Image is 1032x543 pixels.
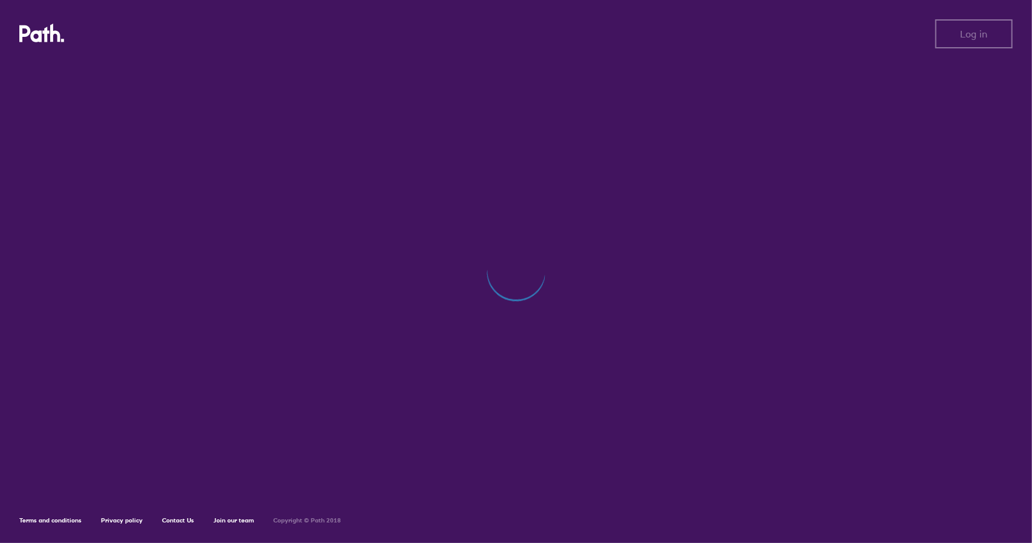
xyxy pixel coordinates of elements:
span: Log in [961,28,988,39]
h6: Copyright © Path 2018 [273,517,341,524]
button: Log in [935,19,1013,48]
a: Join our team [213,516,254,524]
a: Terms and conditions [19,516,82,524]
a: Privacy policy [101,516,143,524]
a: Contact Us [162,516,194,524]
